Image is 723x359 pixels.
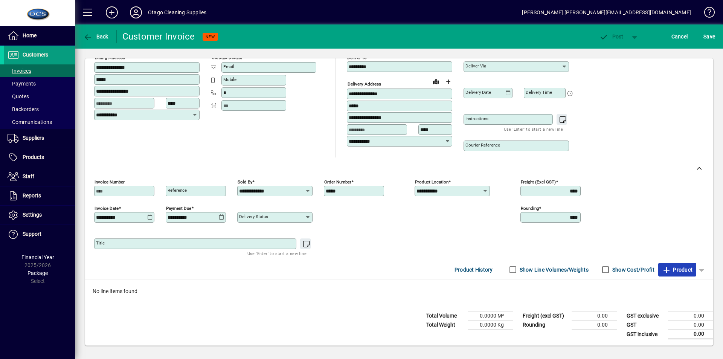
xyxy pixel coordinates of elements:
td: Rounding [519,321,572,330]
span: Payments [8,81,36,87]
mat-label: Mobile [223,77,236,82]
a: Knowledge Base [699,2,714,26]
span: Products [23,154,44,160]
span: Package [27,270,48,276]
td: Total Volume [423,312,468,321]
div: No line items found [85,280,713,303]
td: 0.00 [572,321,617,330]
td: Freight (excl GST) [519,312,572,321]
span: Home [23,32,37,38]
button: Cancel [670,30,690,43]
span: Customers [23,52,48,58]
mat-label: Instructions [465,116,488,121]
button: Back [81,30,110,43]
div: Customer Invoice [122,31,195,43]
a: Settings [4,206,75,225]
mat-label: Product location [415,179,448,185]
a: Home [4,26,75,45]
a: Quotes [4,90,75,103]
td: 0.00 [668,321,713,330]
span: ost [599,34,624,40]
td: GST [623,321,668,330]
app-page-header-button: Back [75,30,117,43]
a: Reports [4,186,75,205]
mat-label: Courier Reference [465,142,500,148]
span: Invoices [8,68,31,74]
a: Suppliers [4,129,75,148]
span: Product History [455,264,493,276]
td: 0.00 [668,312,713,321]
button: Add [100,6,124,19]
a: Products [4,148,75,167]
span: P [612,34,616,40]
span: Settings [23,212,42,218]
mat-hint: Use 'Enter' to start a new line [504,125,563,133]
a: Invoices [4,64,75,77]
span: Back [83,34,108,40]
a: Communications [4,116,75,128]
td: 0.00 [668,330,713,339]
mat-label: Delivery date [465,90,491,95]
a: View on map [177,49,189,61]
mat-label: Order number [324,179,351,185]
td: 0.00 [572,312,617,321]
span: Backorders [8,106,39,112]
button: Post [595,30,627,43]
mat-label: Title [96,240,105,246]
mat-label: Delivery status [239,214,268,219]
td: 0.0000 M³ [468,312,513,321]
a: Support [4,225,75,244]
span: Financial Year [21,254,54,260]
mat-label: Freight (excl GST) [521,179,556,185]
mat-label: Email [223,64,234,69]
label: Show Cost/Profit [611,266,654,273]
div: Otago Cleaning Supplies [148,6,206,18]
td: GST exclusive [623,312,668,321]
td: GST inclusive [623,330,668,339]
span: NEW [206,34,215,39]
label: Show Line Volumes/Weights [518,266,589,273]
button: Profile [124,6,148,19]
mat-label: Rounding [521,206,539,211]
a: Payments [4,77,75,90]
span: S [703,34,706,40]
button: Save [702,30,717,43]
button: Product History [451,263,496,277]
mat-label: Payment due [166,206,191,211]
mat-label: Sold by [238,179,252,185]
span: Quotes [8,93,29,99]
a: Backorders [4,103,75,116]
mat-label: Invoice number [95,179,125,185]
a: Staff [4,167,75,186]
span: Cancel [671,31,688,43]
mat-label: Delivery time [526,90,552,95]
button: Product [658,263,696,277]
span: Product [662,264,692,276]
span: ave [703,31,715,43]
mat-label: Deliver via [465,63,486,69]
a: View on map [430,75,442,87]
button: Copy to Delivery address [189,49,201,61]
button: Choose address [442,76,454,88]
span: Support [23,231,41,237]
div: [PERSON_NAME] [PERSON_NAME][EMAIL_ADDRESS][DOMAIN_NAME] [522,6,691,18]
mat-hint: Use 'Enter' to start a new line [247,249,307,258]
mat-label: Invoice date [95,206,119,211]
span: Reports [23,192,41,199]
span: Staff [23,173,34,179]
mat-label: Reference [168,188,187,193]
span: Suppliers [23,135,44,141]
span: Communications [8,119,52,125]
td: 0.0000 Kg [468,321,513,330]
td: Total Weight [423,321,468,330]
